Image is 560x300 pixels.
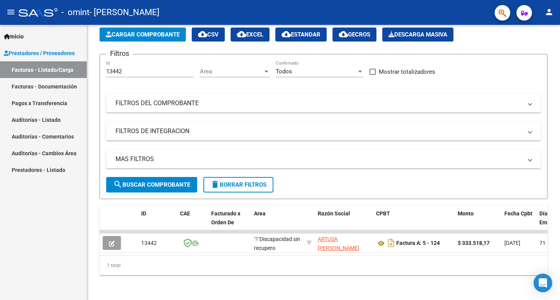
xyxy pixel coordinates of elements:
datatable-header-cell: Razón Social [315,205,373,239]
span: Borrar Filtros [210,181,266,188]
button: Borrar Filtros [203,177,273,192]
span: Prestadores / Proveedores [4,49,75,57]
mat-icon: cloud_download [237,29,246,39]
span: ID [141,210,146,217]
span: Todos [276,68,292,75]
button: CSV [192,28,225,42]
mat-icon: menu [6,7,16,17]
span: Buscar Comprobante [113,181,190,188]
span: Razón Social [318,210,350,217]
div: Open Intercom Messenger [534,274,552,292]
span: Descarga Masiva [388,31,447,38]
span: Area [200,68,263,75]
div: 20273332317 [318,235,370,251]
div: 1 total [100,256,548,275]
span: [DATE] [504,240,520,246]
i: Descargar documento [386,237,396,249]
datatable-header-cell: Monto [455,205,501,239]
mat-panel-title: FILTROS DEL COMPROBANTE [115,99,522,108]
span: CAE [180,210,190,217]
datatable-header-cell: CPBT [373,205,455,239]
strong: Factura A: 5 - 124 [396,240,440,246]
mat-icon: search [113,180,122,189]
mat-icon: delete [210,180,220,189]
mat-icon: cloud_download [198,29,207,39]
span: Inicio [4,32,24,41]
span: EXCEL [237,31,263,38]
span: CPBT [376,210,390,217]
datatable-header-cell: ID [138,205,177,239]
button: Estandar [275,28,327,42]
mat-panel-title: FILTROS DE INTEGRACION [115,127,522,135]
span: CSV [198,31,219,38]
datatable-header-cell: Facturado x Orden De [208,205,251,239]
h3: Filtros [106,48,133,59]
mat-expansion-panel-header: FILTROS DEL COMPROBANTE [106,94,541,113]
span: Area [254,210,266,217]
mat-panel-title: MAS FILTROS [115,155,522,163]
span: Facturado x Orden De [211,210,240,225]
span: Monto [458,210,474,217]
span: - [PERSON_NAME] [89,4,159,21]
app-download-masive: Descarga masiva de comprobantes (adjuntos) [382,28,453,42]
span: Fecha Cpbt [504,210,532,217]
span: ARTUSA [PERSON_NAME] [318,236,359,251]
span: 13442 [141,240,157,246]
span: Gecros [339,31,370,38]
span: 71 [539,240,546,246]
button: Cargar Comprobante [100,28,186,42]
mat-icon: person [544,7,554,17]
mat-expansion-panel-header: FILTROS DE INTEGRACION [106,122,541,140]
button: Descarga Masiva [382,28,453,42]
span: Discapacidad sin recupero [254,236,300,251]
datatable-header-cell: CAE [177,205,208,239]
mat-icon: cloud_download [282,29,291,39]
span: Cargar Comprobante [106,31,180,38]
mat-expansion-panel-header: MAS FILTROS [106,150,541,168]
datatable-header-cell: Area [251,205,303,239]
button: Gecros [332,28,376,42]
button: EXCEL [231,28,269,42]
span: - omint [61,4,89,21]
span: Mostrar totalizadores [379,67,435,76]
button: Buscar Comprobante [106,177,197,192]
span: Estandar [282,31,320,38]
mat-icon: cloud_download [339,29,348,39]
datatable-header-cell: Fecha Cpbt [501,205,536,239]
strong: $ 333.518,17 [458,240,490,246]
